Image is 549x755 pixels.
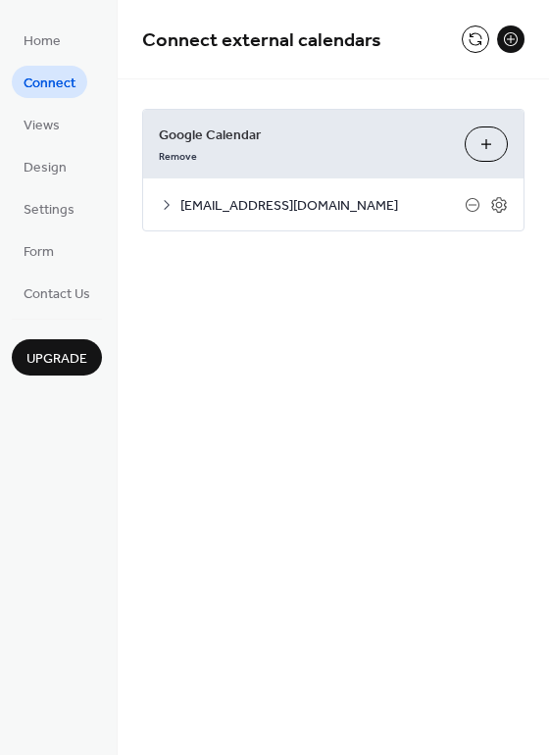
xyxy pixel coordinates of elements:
[12,108,72,140] a: Views
[24,74,75,94] span: Connect
[12,150,78,182] a: Design
[180,196,465,217] span: [EMAIL_ADDRESS][DOMAIN_NAME]
[12,192,86,225] a: Settings
[12,339,102,376] button: Upgrade
[24,200,75,221] span: Settings
[12,234,66,267] a: Form
[24,284,90,305] span: Contact Us
[24,158,67,178] span: Design
[12,66,87,98] a: Connect
[159,150,197,164] span: Remove
[159,126,449,146] span: Google Calendar
[24,116,60,136] span: Views
[12,277,102,309] a: Contact Us
[24,31,61,52] span: Home
[12,24,73,56] a: Home
[24,242,54,263] span: Form
[26,349,87,370] span: Upgrade
[142,22,381,60] span: Connect external calendars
